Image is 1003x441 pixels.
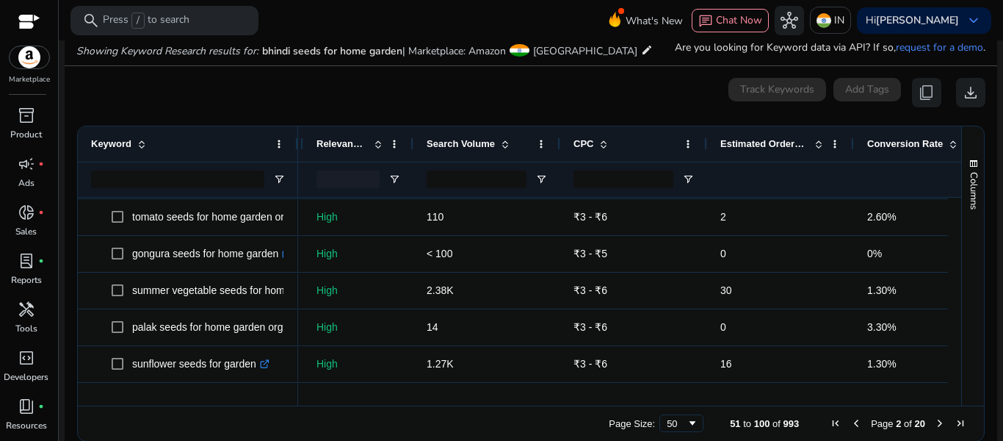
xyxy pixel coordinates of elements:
[720,248,726,259] span: 0
[427,248,452,259] span: < 100
[427,358,454,370] span: 1.27K
[132,239,292,269] p: gongura seeds for home garden
[132,276,338,306] p: summer vegetable seeds for home garden
[904,418,912,429] span: of
[18,301,35,318] span: handyman
[11,273,42,287] p: Reports
[38,404,44,409] span: fiber_manual_record
[682,173,694,185] button: Open Filter Menu
[427,284,454,296] span: 2.38K
[573,171,673,188] input: CPC Filter Input
[915,418,925,429] span: 20
[876,13,959,27] b: [PERSON_NAME]
[743,418,751,429] span: to
[720,284,732,296] span: 30
[273,173,285,185] button: Open Filter Menu
[9,74,50,85] p: Marketplace
[834,7,844,33] p: IN
[573,248,607,259] span: ₹3 - ₹5
[533,44,637,58] span: [GEOGRAPHIC_DATA]
[316,138,368,149] span: Relevance Score
[4,370,48,384] p: Developers
[18,252,35,270] span: lab_profile
[427,138,495,149] span: Search Volume
[18,155,35,173] span: campaign
[573,211,607,223] span: ₹3 - ₹6
[867,211,897,223] span: 2.60%
[659,415,703,432] div: Page Size
[15,225,37,238] p: Sales
[573,358,607,370] span: ₹3 - ₹6
[18,349,35,367] span: code_blocks
[816,13,831,28] img: in.svg
[866,15,959,26] p: Hi
[38,161,44,167] span: fiber_manual_record
[720,321,726,333] span: 0
[573,138,593,149] span: CPC
[132,386,308,416] p: indoor plant seeds for home garden
[781,12,798,29] span: hub
[867,284,897,296] span: 1.30%
[871,418,893,429] span: Page
[316,239,400,269] p: High
[103,12,189,29] p: Press to search
[6,419,47,432] p: Resources
[76,44,258,58] i: Showing Keyword Research results for:
[535,173,547,185] button: Open Filter Menu
[772,418,781,429] span: of
[316,386,400,416] p: High
[675,40,985,55] p: Are you looking for Keyword data via API? If so, .
[716,13,762,27] span: Chat Now
[867,321,897,333] span: 3.30%
[720,211,726,223] span: 2
[132,349,269,379] p: sunflower seeds for garden
[896,40,983,54] a: request for a demo
[775,6,804,35] button: hub
[956,78,985,107] button: download
[867,358,897,370] span: 1.30%
[18,176,35,190] p: Ads
[91,138,131,149] span: Keyword
[132,202,322,232] p: tomato seeds for home garden organic
[131,12,145,29] span: /
[427,321,438,333] span: 14
[316,276,400,306] p: High
[934,417,946,429] div: Next Page
[609,418,655,429] div: Page Size:
[10,128,42,141] p: Product
[82,12,100,29] span: search
[955,417,966,429] div: Last Page
[573,284,607,296] span: ₹3 - ₹6
[427,211,443,223] span: 110
[754,418,770,429] span: 100
[692,9,769,32] button: chatChat Now
[18,204,35,221] span: donut_small
[896,418,901,429] span: 2
[641,41,653,59] mat-icon: edit
[316,202,400,232] p: High
[867,248,882,259] span: 0%
[402,44,506,58] span: | Marketplace: Amazon
[783,418,800,429] span: 993
[427,171,526,188] input: Search Volume Filter Input
[262,44,402,58] span: bhindi seeds for home garden
[18,398,35,415] span: book_4
[830,417,841,429] div: First Page
[15,322,37,335] p: Tools
[316,312,400,343] p: High
[10,46,49,68] img: amazon.svg
[388,173,400,185] button: Open Filter Menu
[91,171,264,188] input: Keyword Filter Input
[626,8,683,34] span: What's New
[965,12,982,29] span: keyboard_arrow_down
[850,417,862,429] div: Previous Page
[698,14,713,29] span: chat
[720,358,732,370] span: 16
[962,84,980,101] span: download
[667,418,687,429] div: 50
[38,209,44,215] span: fiber_manual_record
[730,418,740,429] span: 51
[967,172,980,209] span: Columns
[573,321,607,333] span: ₹3 - ₹6
[867,138,943,149] span: Conversion Rate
